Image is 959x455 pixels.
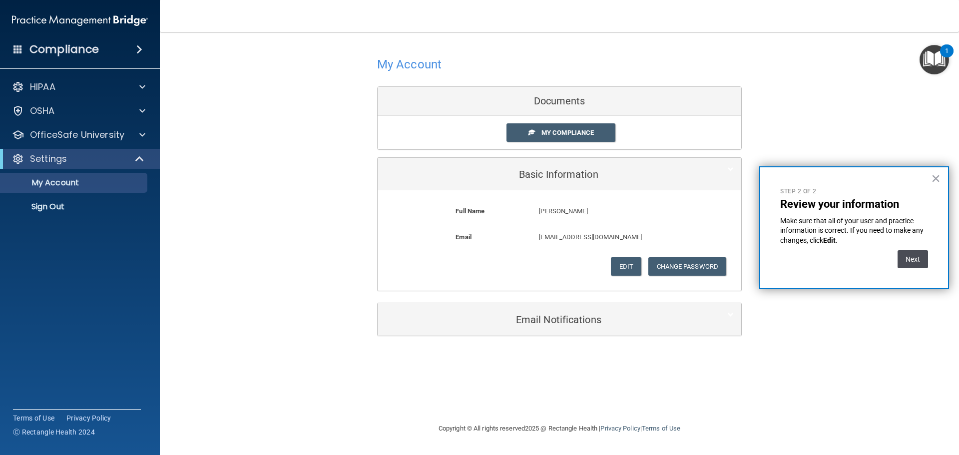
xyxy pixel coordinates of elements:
[13,413,54,423] a: Terms of Use
[30,129,124,141] p: OfficeSafe University
[786,384,947,424] iframe: Drift Widget Chat Controller
[30,81,55,93] p: HIPAA
[29,42,99,56] h4: Compliance
[385,169,703,180] h5: Basic Information
[611,257,641,276] button: Edit
[6,178,143,188] p: My Account
[13,427,95,437] span: Ⓒ Rectangle Health 2024
[898,250,928,268] button: Next
[30,105,55,117] p: OSHA
[920,45,949,74] button: Open Resource Center, 1 new notification
[12,10,148,30] img: PMB logo
[66,413,111,423] a: Privacy Policy
[30,153,67,165] p: Settings
[385,314,703,325] h5: Email Notifications
[780,198,928,211] p: Review your information
[780,217,925,244] span: Make sure that all of your user and practice information is correct. If you need to make any chan...
[539,231,691,243] p: [EMAIL_ADDRESS][DOMAIN_NAME]
[823,236,836,244] strong: Edit
[780,187,928,196] p: Step 2 of 2
[456,207,484,215] b: Full Name
[6,202,143,212] p: Sign Out
[642,425,680,432] a: Terms of Use
[456,233,472,241] b: Email
[539,205,691,217] p: [PERSON_NAME]
[600,425,640,432] a: Privacy Policy
[836,236,838,244] span: .
[541,129,594,136] span: My Compliance
[931,170,941,186] button: Close
[648,257,727,276] button: Change Password
[377,413,742,445] div: Copyright © All rights reserved 2025 @ Rectangle Health | |
[945,51,949,64] div: 1
[377,58,442,71] h4: My Account
[378,87,741,116] div: Documents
